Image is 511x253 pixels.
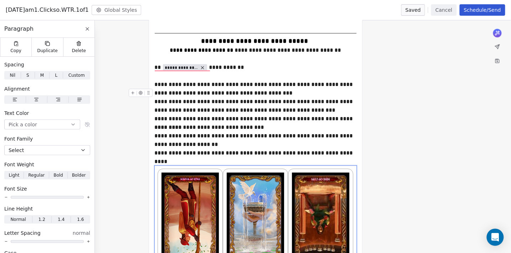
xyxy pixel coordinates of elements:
span: Paragraph [4,25,34,33]
span: Font Weight [4,161,34,168]
span: L [55,72,57,79]
span: 1.6 [77,216,84,223]
span: Normal [10,216,26,223]
span: Copy [10,48,21,54]
div: Open Intercom Messenger [487,229,504,246]
span: Light [9,172,19,178]
span: 1.4 [58,216,65,223]
button: Global Styles [92,5,142,15]
span: Regular [28,172,45,178]
span: Spacing [4,61,24,68]
button: Cancel [431,4,456,16]
span: Select [9,147,24,154]
span: S [26,72,29,79]
span: Font Family [4,135,33,142]
span: Alignment [4,85,30,92]
span: Delete [72,48,86,54]
span: Letter Spacing [4,229,41,237]
span: Bolder [72,172,86,178]
span: Duplicate [37,48,57,54]
span: Nil [10,72,15,79]
button: Schedule/Send [460,4,505,16]
button: Pick a color [4,120,80,130]
span: Text Color [4,110,29,117]
span: Font Size [4,185,27,192]
span: Custom [68,72,85,79]
span: Bold [53,172,63,178]
span: [DATE]am1.Clickso.WTR.1of1 [6,6,89,14]
span: M [40,72,44,79]
span: Line Height [4,205,33,212]
button: Saved [401,4,425,16]
span: 1.2 [39,216,45,223]
span: normal [73,229,90,237]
